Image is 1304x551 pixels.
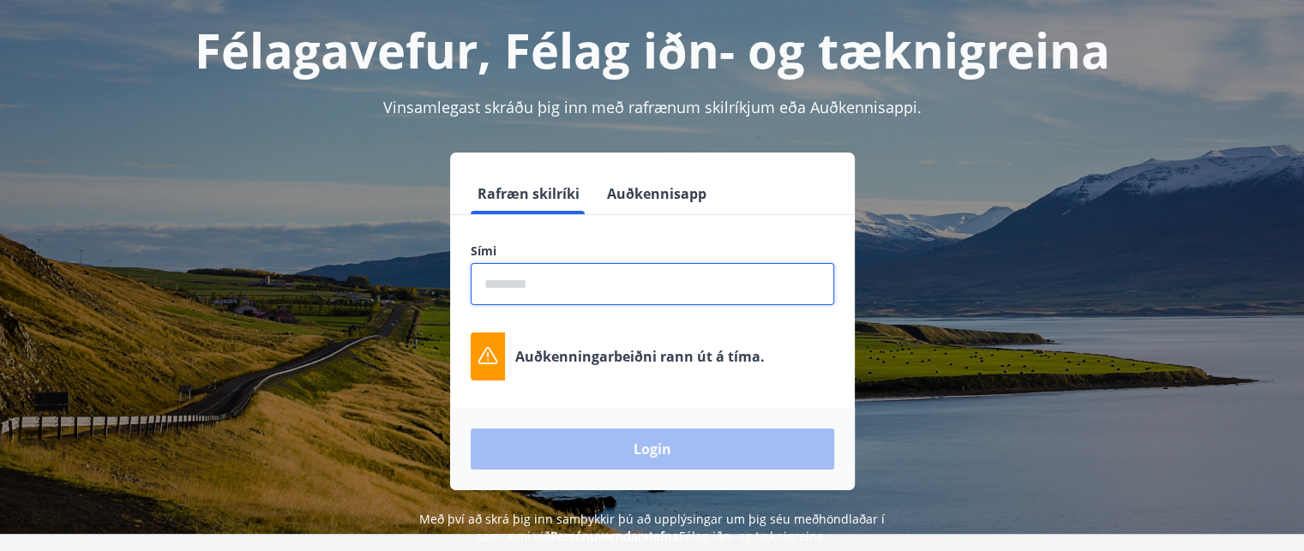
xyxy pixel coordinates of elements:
p: Auðkenningarbeiðni rann út á tíma. [515,347,765,366]
label: Sími [471,243,834,260]
button: Rafræn skilríki [471,173,586,214]
span: Með því að skrá þig inn samþykkir þú að upplýsingar um þig séu meðhöndlaðar í samræmi við Félag i... [419,511,885,544]
button: Auðkennisapp [600,173,713,214]
a: Persónuverndarstefna [550,528,679,544]
span: Vinsamlegast skráðu þig inn með rafrænum skilríkjum eða Auðkennisappi. [383,97,922,117]
h1: Félagavefur, Félag iðn- og tæknigreina [56,17,1249,82]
